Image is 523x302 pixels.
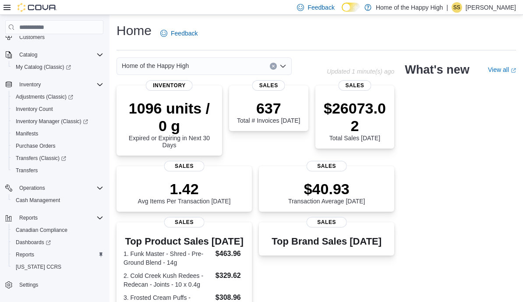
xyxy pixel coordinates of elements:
span: Sales [252,80,285,91]
button: Reports [2,212,107,224]
span: Reports [16,251,34,258]
span: Purchase Orders [16,142,56,149]
svg: External link [511,68,516,73]
button: Catalog [16,50,41,60]
span: Manifests [12,128,103,139]
span: Cash Management [16,197,60,204]
a: [US_STATE] CCRS [12,262,65,272]
span: Canadian Compliance [16,227,67,234]
span: Adjustments (Classic) [16,93,73,100]
a: Dashboards [12,237,54,248]
div: Sunakshi Sharma [452,2,462,13]
a: Inventory Manager (Classic) [9,115,107,128]
a: Inventory Count [12,104,57,114]
dt: 1. Funk Master - Shred - Pre-Ground Blend - 14g [124,249,212,267]
span: Inventory [19,81,41,88]
button: Canadian Compliance [9,224,107,236]
span: Transfers [16,167,38,174]
a: Adjustments (Classic) [9,91,107,103]
span: Sales [338,80,371,91]
a: Transfers (Classic) [9,152,107,164]
span: [US_STATE] CCRS [16,263,61,270]
span: Transfers (Classic) [12,153,103,163]
dd: $463.96 [216,249,245,259]
a: Settings [16,280,42,290]
button: Manifests [9,128,107,140]
span: Sales [306,161,347,171]
a: Canadian Compliance [12,225,71,235]
button: Cash Management [9,194,107,206]
span: Transfers [12,165,103,176]
span: Canadian Compliance [12,225,103,235]
button: Inventory Count [9,103,107,115]
span: Dashboards [16,239,51,246]
span: Sales [164,217,205,227]
a: My Catalog (Classic) [12,62,74,72]
p: $26073.02 [322,99,388,135]
span: Customers [19,34,45,41]
span: Settings [19,281,38,288]
span: Sales [164,161,205,171]
span: Feedback [307,3,334,12]
div: Transaction Average [DATE] [288,180,365,205]
button: Operations [16,183,49,193]
span: Inventory Manager (Classic) [12,116,103,127]
button: Transfers [9,164,107,177]
p: $40.93 [288,180,365,198]
span: Catalog [19,51,37,58]
a: Transfers (Classic) [12,153,70,163]
span: Manifests [16,130,38,137]
button: Operations [2,182,107,194]
span: Reports [19,214,38,221]
span: My Catalog (Classic) [16,64,71,71]
span: Operations [16,183,103,193]
a: Reports [12,249,38,260]
button: [US_STATE] CCRS [9,261,107,273]
span: Catalog [16,50,103,60]
h3: Top Brand Sales [DATE] [272,236,382,247]
button: Catalog [2,49,107,61]
span: Inventory [146,80,193,91]
dt: 2. Cold Creek Kush Redees - Redecan - Joints - 10 x 0.4g [124,271,212,289]
p: | [446,2,448,13]
p: Home of the Happy High [376,2,443,13]
p: Updated 1 minute(s) ago [327,68,394,75]
span: Sales [306,217,347,227]
h2: What's new [405,63,469,77]
a: Dashboards [9,236,107,249]
img: Cova [18,3,57,12]
span: Home of the Happy High [122,60,189,71]
a: Feedback [157,25,201,42]
button: Open list of options [279,63,286,70]
button: Reports [16,213,41,223]
span: Inventory Count [16,106,53,113]
h3: Top Product Sales [DATE] [124,236,245,247]
span: Operations [19,185,45,192]
span: Settings [16,279,103,290]
button: Inventory [2,78,107,91]
p: 1.42 [138,180,231,198]
p: 1096 units / 0 g [124,99,215,135]
a: Transfers [12,165,41,176]
button: Purchase Orders [9,140,107,152]
span: Cash Management [12,195,103,206]
span: Reports [16,213,103,223]
span: SS [453,2,460,13]
h1: Home [117,22,152,39]
span: My Catalog (Classic) [12,62,103,72]
button: Reports [9,249,107,261]
span: Inventory Count [12,104,103,114]
p: [PERSON_NAME] [466,2,516,13]
button: Customers [2,31,107,43]
div: Avg Items Per Transaction [DATE] [138,180,231,205]
a: Manifests [12,128,42,139]
span: Reports [12,249,103,260]
p: 637 [237,99,300,117]
a: View allExternal link [488,66,516,73]
a: Purchase Orders [12,141,59,151]
div: Total Sales [DATE] [322,99,388,142]
span: Purchase Orders [12,141,103,151]
span: Adjustments (Classic) [12,92,103,102]
div: Total # Invoices [DATE] [237,99,300,124]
